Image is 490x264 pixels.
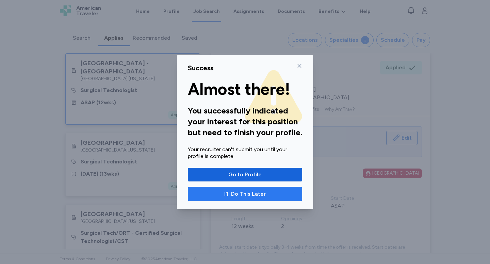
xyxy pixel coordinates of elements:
span: Go to Profile [228,171,262,179]
button: Go to Profile [188,168,302,181]
button: I'll Do This Later [188,187,302,201]
div: Success [188,63,213,73]
div: Your recruiter can't submit you until your profile is complete. [188,146,302,160]
div: Almost there! [188,81,302,97]
div: You successfully indicated your interest for this position but need to finish your profile. [188,105,302,138]
span: I'll Do This Later [224,190,266,198]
